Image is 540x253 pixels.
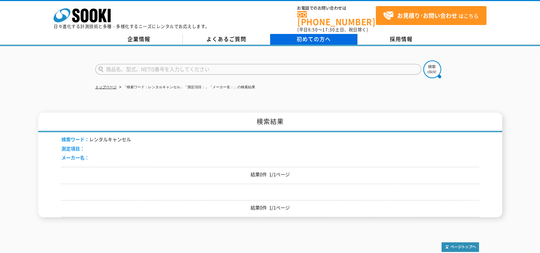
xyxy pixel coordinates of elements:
li: レンタルキャンセル [61,136,131,143]
span: 8:50 [308,26,318,33]
p: 結果0件 1/1ページ [61,171,479,178]
a: 採用情報 [358,34,445,45]
p: 結果0件 1/1ページ [61,204,479,212]
a: 初めての方へ [270,34,358,45]
a: トップページ [95,85,117,89]
span: お電話でのお問い合わせは [297,6,376,10]
img: トップページへ [441,242,479,252]
span: (平日 ～ 土日、祝日除く) [297,26,368,33]
li: 「検索ワード：レンタルキャンセル」「測定項目：」「メーカー名：」の検索結果 [118,84,255,91]
a: お見積り･お問い合わせはこちら [376,6,486,25]
p: 日々進化する計測技術と多種・多様化するニーズにレンタルでお応えします。 [54,24,210,29]
a: 企業情報 [95,34,183,45]
span: 初めての方へ [297,35,331,43]
input: 商品名、型式、NETIS番号を入力してください [95,64,421,75]
a: よくあるご質問 [183,34,270,45]
span: メーカー名： [61,154,89,161]
span: 検索ワード： [61,136,89,143]
span: 17:30 [322,26,335,33]
span: 測定項目： [61,145,85,152]
img: btn_search.png [423,60,441,78]
h1: 検索結果 [38,113,502,132]
span: はこちら [383,10,479,21]
a: [PHONE_NUMBER] [297,11,376,26]
strong: お見積り･お問い合わせ [397,11,457,20]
